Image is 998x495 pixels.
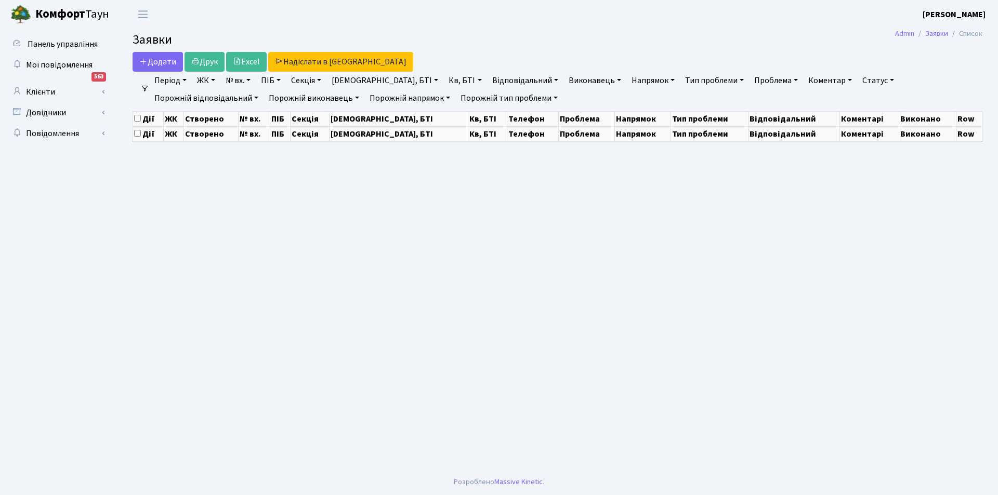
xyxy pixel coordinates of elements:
[899,126,956,141] th: Виконано
[923,9,986,20] b: [PERSON_NAME]
[494,476,543,487] a: Massive Kinetic
[804,72,856,89] a: Коментар
[615,111,671,126] th: Напрямок
[287,72,325,89] a: Секція
[748,126,839,141] th: Відповідальний
[257,72,285,89] a: ПІБ
[948,28,982,39] li: Список
[627,72,679,89] a: Напрямок
[564,72,625,89] a: Виконавець
[5,123,109,144] a: Повідомлення
[183,126,239,141] th: Створено
[133,111,164,126] th: Дії
[133,126,164,141] th: Дії
[444,72,485,89] a: Кв, БТІ
[265,89,363,107] a: Порожній виконавець
[839,111,899,126] th: Коментарі
[5,102,109,123] a: Довідники
[507,111,559,126] th: Телефон
[221,72,255,89] a: № вх.
[468,111,507,126] th: Кв, БТІ
[35,6,109,23] span: Таун
[268,52,413,72] a: Надіслати в [GEOGRAPHIC_DATA]
[91,72,106,82] div: 563
[226,52,267,72] a: Excel
[330,111,468,126] th: [DEMOGRAPHIC_DATA], БТІ
[558,111,614,126] th: Проблема
[185,52,225,72] a: Друк
[133,52,183,72] a: Додати
[5,82,109,102] a: Клієнти
[488,72,562,89] a: Відповідальний
[879,23,998,45] nav: breadcrumb
[183,111,239,126] th: Створено
[750,72,802,89] a: Проблема
[133,31,172,49] span: Заявки
[330,126,468,141] th: [DEMOGRAPHIC_DATA], БТІ
[615,126,671,141] th: Напрямок
[150,89,262,107] a: Порожній відповідальний
[26,59,93,71] span: Мої повідомлення
[839,126,899,141] th: Коментарі
[130,6,156,23] button: Переключити навігацію
[239,126,270,141] th: № вх.
[681,72,748,89] a: Тип проблеми
[291,111,330,126] th: Секція
[193,72,219,89] a: ЖК
[925,28,948,39] a: Заявки
[5,34,109,55] a: Панель управління
[507,126,559,141] th: Телефон
[956,126,982,141] th: Row
[456,89,562,107] a: Порожній тип проблеми
[327,72,442,89] a: [DEMOGRAPHIC_DATA], БТІ
[10,4,31,25] img: logo.png
[164,126,183,141] th: ЖК
[139,56,176,68] span: Додати
[895,28,914,39] a: Admin
[454,476,544,488] div: Розроблено .
[270,126,291,141] th: ПІБ
[858,72,898,89] a: Статус
[239,111,270,126] th: № вх.
[923,8,986,21] a: [PERSON_NAME]
[468,126,507,141] th: Кв, БТІ
[956,111,982,126] th: Row
[150,72,191,89] a: Період
[164,111,183,126] th: ЖК
[899,111,956,126] th: Виконано
[748,111,839,126] th: Відповідальний
[28,38,98,50] span: Панель управління
[5,55,109,75] a: Мої повідомлення563
[35,6,85,22] b: Комфорт
[671,126,748,141] th: Тип проблеми
[365,89,454,107] a: Порожній напрямок
[291,126,330,141] th: Секція
[270,111,291,126] th: ПІБ
[558,126,614,141] th: Проблема
[671,111,748,126] th: Тип проблеми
